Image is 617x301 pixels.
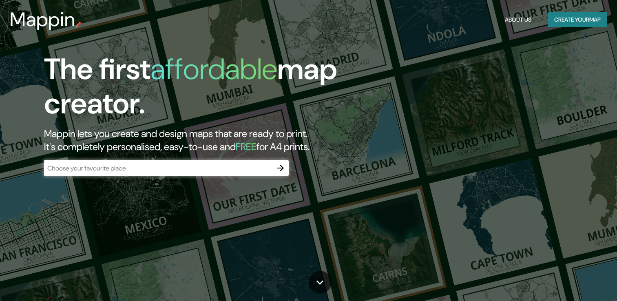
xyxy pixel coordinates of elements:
h5: FREE [236,140,257,153]
h2: Mappin lets you create and design maps that are ready to print. It's completely personalised, eas... [44,127,353,153]
h3: Mappin [10,8,75,31]
iframe: Help widget launcher [544,269,608,292]
h1: affordable [150,50,277,88]
input: Choose your favourite place [44,164,272,173]
button: Create yourmap [548,12,607,27]
img: mappin-pin [75,21,82,28]
h1: The first map creator. [44,52,353,127]
button: About Us [502,12,535,27]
